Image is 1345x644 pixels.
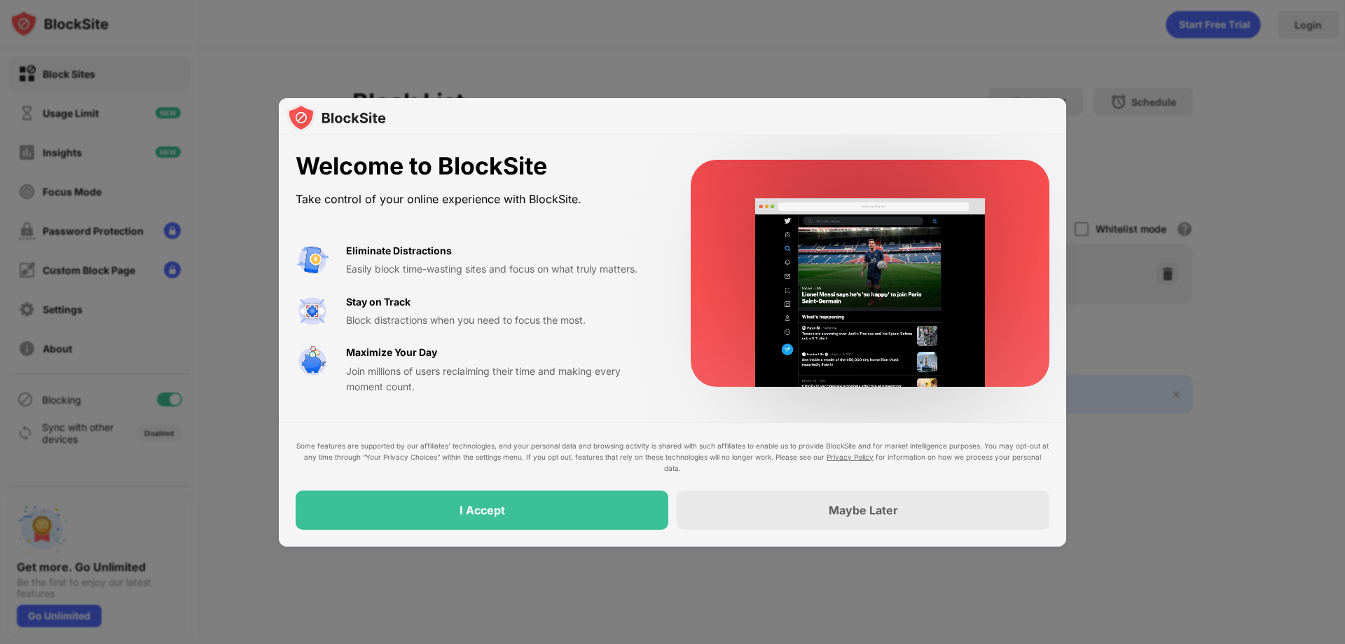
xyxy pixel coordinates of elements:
div: Block distractions when you need to focus the most. [346,313,657,328]
a: Privacy Policy [827,453,874,461]
div: Welcome to BlockSite [296,152,657,181]
div: Stay on Track [346,294,411,310]
div: I Accept [460,503,505,517]
div: Take control of your online experience with BlockSite. [296,189,657,210]
img: logo-blocksite.svg [287,104,386,132]
div: Maybe Later [829,503,898,517]
div: Join millions of users reclaiming their time and making every moment count. [346,364,657,395]
div: Easily block time-wasting sites and focus on what truly matters. [346,261,657,277]
div: Some features are supported by our affiliates’ technologies, and your personal data and browsing ... [296,440,1049,474]
img: value-safe-time.svg [296,345,329,378]
img: value-avoid-distractions.svg [296,243,329,277]
div: Maximize Your Day [346,345,437,360]
img: value-focus.svg [296,294,329,328]
div: Eliminate Distractions [346,243,452,259]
